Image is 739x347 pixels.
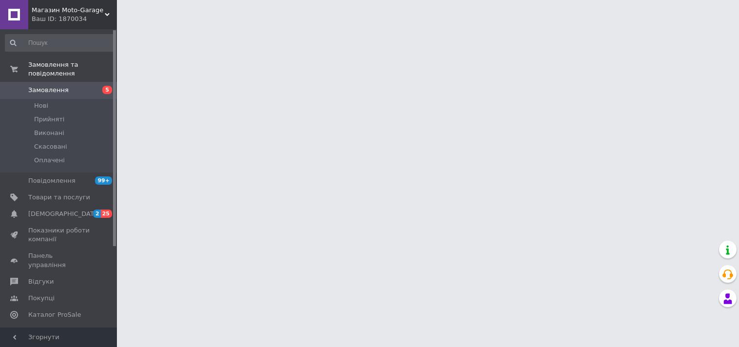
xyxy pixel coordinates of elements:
div: Ваш ID: 1870034 [32,15,117,23]
span: 99+ [95,176,112,185]
span: Виконані [34,129,64,137]
span: Нові [34,101,48,110]
span: [DEMOGRAPHIC_DATA] [28,210,100,218]
span: Відгуки [28,277,54,286]
span: Показники роботи компанії [28,226,90,244]
span: Магазин Moto-Garage [32,6,105,15]
span: Панель управління [28,251,90,269]
span: Повідомлення [28,176,76,185]
span: Замовлення та повідомлення [28,60,117,78]
span: 25 [101,210,112,218]
span: Покупці [28,294,55,303]
input: Пошук [5,34,115,52]
span: Оплачені [34,156,65,165]
span: Товари та послуги [28,193,90,202]
span: 2 [93,210,101,218]
span: Замовлення [28,86,69,95]
span: Скасовані [34,142,67,151]
span: Каталог ProSale [28,310,81,319]
span: Прийняті [34,115,64,124]
span: 5 [102,86,112,94]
